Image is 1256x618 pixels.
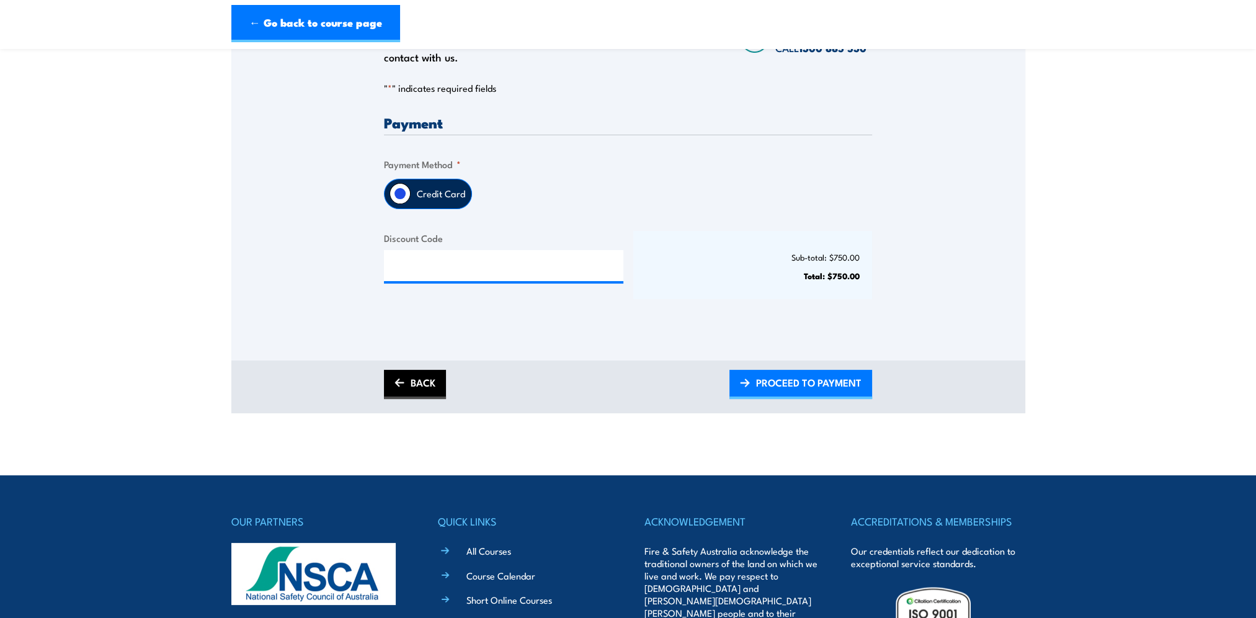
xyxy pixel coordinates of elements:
[384,370,446,399] a: BACK
[851,513,1025,530] h4: ACCREDITATIONS & MEMBERSHIPS
[775,21,872,55] span: Speak to a specialist CALL
[438,513,612,530] h4: QUICK LINKS
[231,513,405,530] h4: OUR PARTNERS
[756,366,862,399] span: PROCEED TO PAYMENT
[411,179,471,208] label: Credit Card
[384,82,872,94] p: " " indicates required fields
[231,5,400,42] a: ← Go back to course page
[384,231,623,245] label: Discount Code
[729,370,872,399] a: PROCEED TO PAYMENT
[646,253,860,262] p: Sub-total: $750.00
[384,115,872,130] h3: Payment
[231,543,396,605] img: nsca-logo-footer
[644,513,818,530] h4: ACKNOWLEDGEMENT
[384,157,461,171] legend: Payment Method
[851,545,1025,570] p: Our credentials reflect our dedication to exceptional service standards.
[466,593,552,606] a: Short Online Courses
[804,269,860,282] strong: Total: $750.00
[466,569,535,582] a: Course Calendar
[466,544,511,557] a: All Courses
